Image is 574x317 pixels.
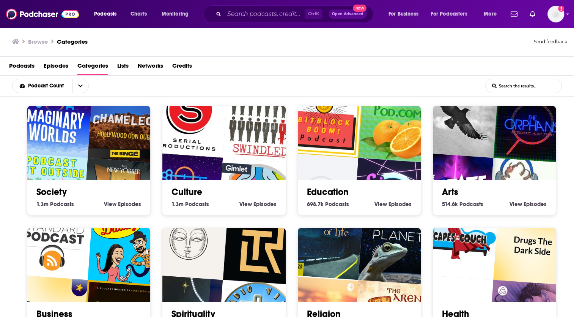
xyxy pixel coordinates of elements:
a: Education [307,186,349,198]
span: For Podcasters [431,9,467,19]
button: Send feedback [532,36,569,47]
span: Open Advanced [332,12,363,16]
a: View Arts Episodes [510,201,547,208]
span: Episodes [118,201,141,208]
img: Esencias de ALQVIMIA [149,201,228,280]
button: open menu [72,79,88,93]
img: The Ghosts of Harrenhal: A Song of Ice and Fire Podcast (ASOIAF) [420,79,499,158]
span: Ctrl K [305,9,322,19]
a: Show notifications dropdown [508,8,521,21]
a: 514.6k Arts Podcasts [442,201,483,208]
img: Capes On the Couch - Where Comics Get Counseling [420,201,499,280]
a: Categories [77,60,108,75]
img: Sentient Planet [358,206,437,285]
a: 698.7k Education Podcasts [307,201,349,208]
a: Society [36,186,67,198]
h2: Choose List sort [12,79,101,93]
a: Culture [171,186,202,198]
span: Episodes [388,201,412,208]
img: One Third of Life [285,201,363,280]
img: The Bitcoin Standard Podcast [14,201,93,280]
span: Episodes [253,201,277,208]
img: Drugs: The Dark Side [493,206,572,285]
img: Better Call Daddy [88,206,167,285]
a: Categories [57,38,88,45]
span: Monitoring [162,9,189,19]
span: View [510,201,522,208]
span: Podcast Count [28,83,66,89]
span: Podcasts [459,201,483,208]
svg: Add a profile image [558,6,564,12]
button: open menu [89,8,126,20]
button: Show profile menu [547,6,564,22]
img: The Orphans [493,84,572,163]
button: open menu [383,8,428,20]
img: Serial [149,79,228,158]
span: 1.3m [171,201,184,208]
span: Podcasts [50,201,74,208]
a: 1.3m Society Podcasts [36,201,74,208]
span: 514.6k [442,201,458,208]
img: Chameleon: Hollywood Con Queen [88,84,167,163]
input: Search podcasts, credits, & more... [224,8,305,20]
span: View [239,201,252,208]
a: Show notifications dropdown [527,8,538,21]
a: Charts [126,8,151,20]
button: open menu [426,8,478,20]
a: Podchaser - Follow, Share and Rate Podcasts [6,7,79,21]
a: Episodes [44,60,68,75]
button: Open AdvancedNew [329,10,367,19]
span: 1.3m [36,201,49,208]
button: open menu [156,8,198,20]
img: The BitBlockBoom Bitcoin Podcast [285,79,363,158]
a: View Society Episodes [104,201,141,208]
span: Episodes [524,201,547,208]
span: View [104,201,116,208]
img: Learn Chinese & Culture @ iMandarinPod.com [358,84,437,163]
div: Search podcasts, credits, & more... [211,5,381,23]
h3: Browse [28,38,48,45]
img: User Profile [547,6,564,22]
a: Podcasts [9,60,35,75]
a: Lists [117,60,129,75]
a: Credits [172,60,192,75]
span: Podcasts [325,201,349,208]
button: open menu [13,83,72,89]
img: Swindled [223,84,302,163]
a: View Culture Episodes [239,201,277,208]
span: Charts [131,9,147,19]
span: Podcasts [185,201,209,208]
span: View [374,201,387,208]
span: Podcasts [94,9,116,19]
a: 1.3m Culture Podcasts [171,201,209,208]
a: View Education Episodes [374,201,412,208]
img: The Reluctant Thought Leader Podcast [223,206,302,285]
span: For Business [388,9,418,19]
span: New [353,5,366,12]
button: open menu [478,8,506,20]
img: Imaginary Worlds [14,79,93,158]
span: Logged in as cfurneaux [547,6,564,22]
a: Networks [138,60,163,75]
